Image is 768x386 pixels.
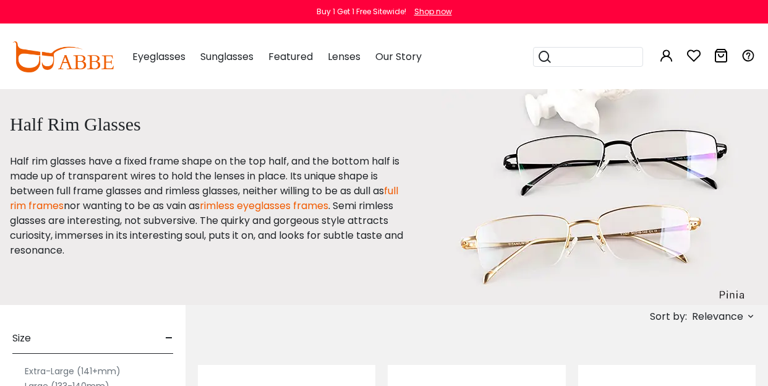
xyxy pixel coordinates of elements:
span: Featured [268,49,313,64]
span: Size [12,324,31,353]
span: Sort by: [650,309,687,324]
span: Sunglasses [200,49,254,64]
a: full rim frames [10,184,398,213]
span: Lenses [328,49,361,64]
img: half rim glasses [442,88,756,305]
div: Shop now [414,6,452,17]
span: Eyeglasses [132,49,186,64]
span: - [165,324,173,353]
a: rimless eyeglasses frames [200,199,328,213]
span: Relevance [692,306,743,328]
a: Shop now [408,6,452,17]
h1: Half Rim Glasses [10,113,411,135]
span: Our Story [375,49,422,64]
p: Half rim glasses have a fixed frame shape on the top half, and the bottom half is made up of tran... [10,154,411,258]
img: abbeglasses.com [12,41,114,72]
div: Buy 1 Get 1 Free Sitewide! [317,6,406,17]
label: Extra-Large (141+mm) [25,364,121,379]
